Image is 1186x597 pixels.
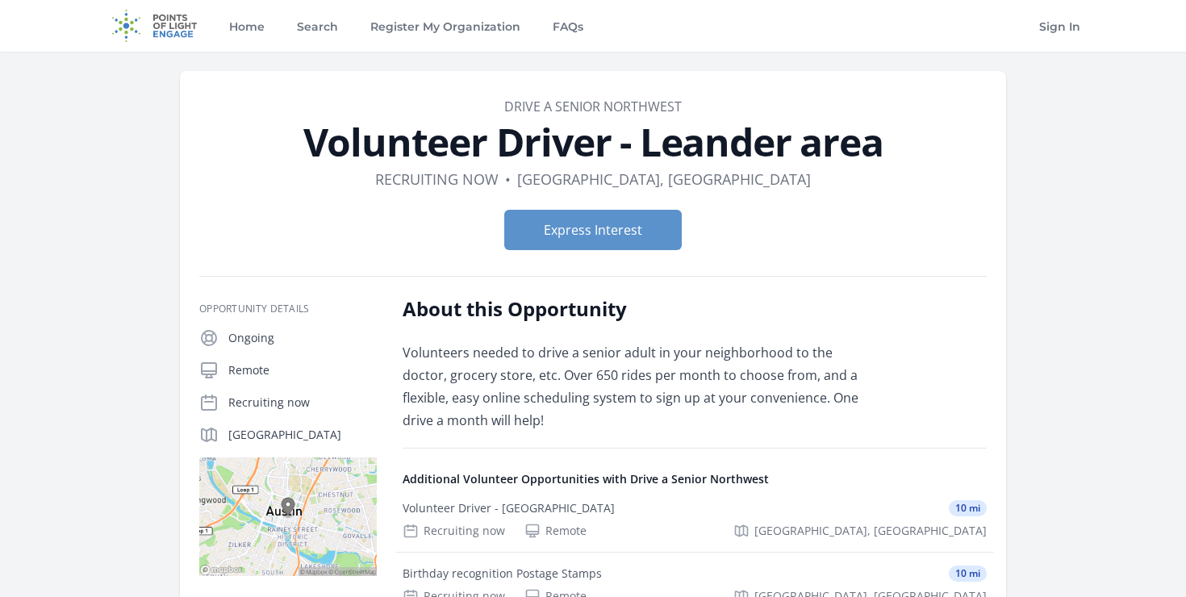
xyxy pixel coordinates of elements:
[504,210,682,250] button: Express Interest
[199,457,377,576] img: Map
[228,362,377,378] p: Remote
[199,123,987,161] h1: Volunteer Driver - Leander area
[403,296,875,322] h2: About this Opportunity
[403,523,505,539] div: Recruiting now
[403,471,987,487] h4: Additional Volunteer Opportunities with Drive a Senior Northwest
[754,523,987,539] span: [GEOGRAPHIC_DATA], [GEOGRAPHIC_DATA]
[949,566,987,582] span: 10 mi
[228,427,377,443] p: [GEOGRAPHIC_DATA]
[403,500,615,516] div: Volunteer Driver - [GEOGRAPHIC_DATA]
[505,168,511,190] div: •
[228,395,377,411] p: Recruiting now
[504,98,682,115] a: Drive a Senior Northwest
[524,523,587,539] div: Remote
[396,487,993,552] a: Volunteer Driver - [GEOGRAPHIC_DATA] 10 mi Recruiting now Remote [GEOGRAPHIC_DATA], [GEOGRAPHIC_D...
[517,168,811,190] dd: [GEOGRAPHIC_DATA], [GEOGRAPHIC_DATA]
[199,303,377,315] h3: Opportunity Details
[403,566,602,582] div: Birthday recognition Postage Stamps
[949,500,987,516] span: 10 mi
[375,168,499,190] dd: Recruiting now
[228,330,377,346] p: Ongoing
[403,341,875,432] p: Volunteers needed to drive a senior adult in your neighborhood to the doctor, grocery store, etc....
